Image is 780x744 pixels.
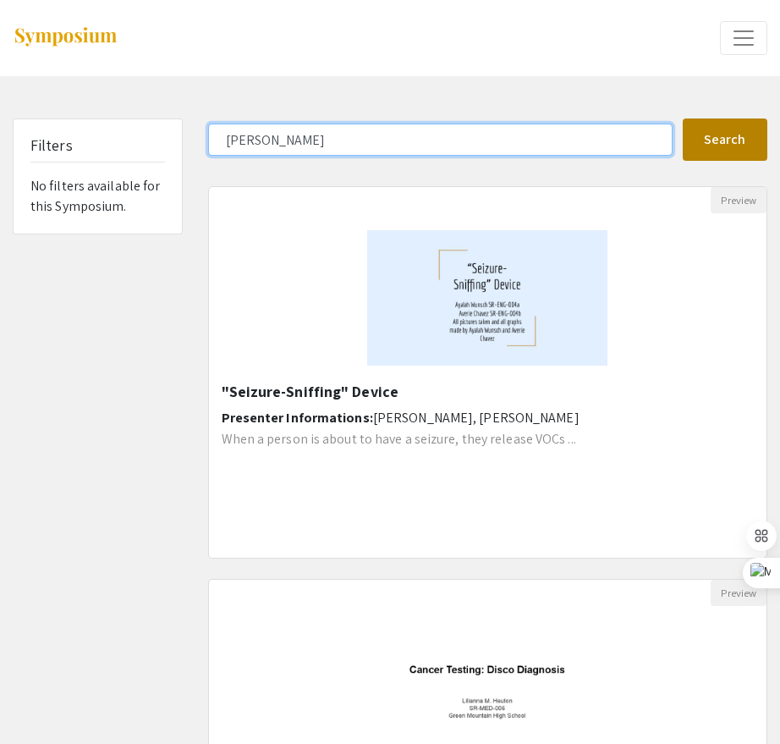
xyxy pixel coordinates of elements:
button: Preview [711,187,766,213]
div: Open Presentation <p>"Seizure-Sniffing" Device</p> [208,186,768,559]
span: When a person is about to have a seizure, they release VOCs ... [222,430,576,448]
h5: "Seizure-Sniffing" Device [222,383,755,401]
div: No filters available for this Symposium. [14,119,182,234]
h5: Filters [30,136,73,155]
h6: Presenter Informations: [222,410,755,426]
img: Symposium by ForagerOne [13,26,118,49]
iframe: Chat [13,668,72,731]
input: Search Keyword(s) Or Author(s) [208,124,673,156]
button: Search [683,118,767,161]
button: Expand or Collapse Menu [720,21,767,55]
span: [PERSON_NAME], [PERSON_NAME] [373,409,580,427]
button: Preview [711,580,766,606]
img: <p>"Seizure-Sniffing" Device</p> [350,213,624,383]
